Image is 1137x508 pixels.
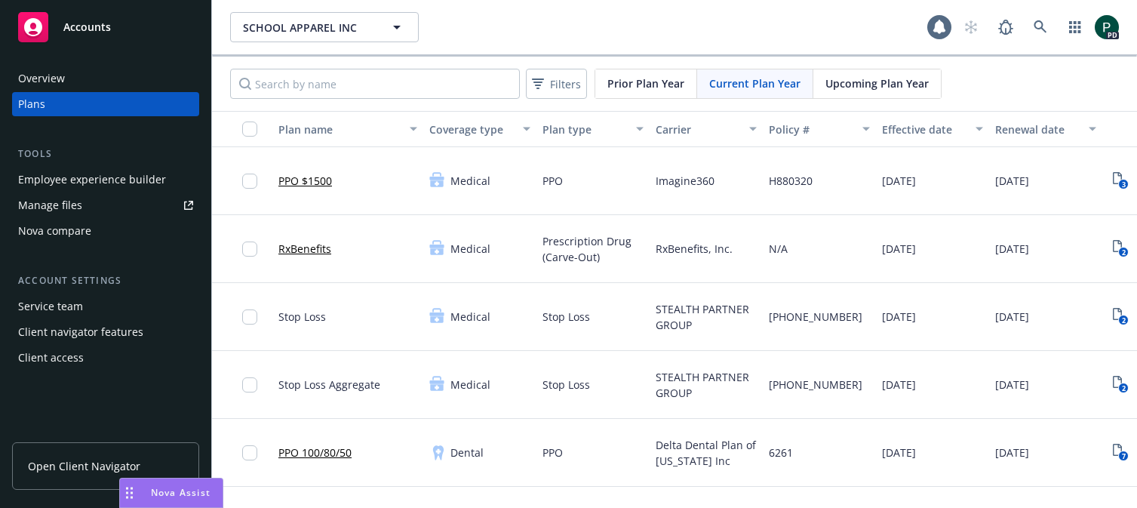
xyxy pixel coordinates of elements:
a: PPO 100/80/50 [278,445,352,460]
button: SCHOOL APPAREL INC [230,12,419,42]
span: [DATE] [995,241,1029,257]
input: Toggle Row Selected [242,445,257,460]
button: Nova Assist [119,478,223,508]
span: Prescription Drug (Carve-Out) [542,233,644,265]
a: Start snowing [956,12,986,42]
text: 2 [1121,383,1125,393]
img: photo [1095,15,1119,39]
div: Employee experience builder [18,168,166,192]
a: View Plan Documents [1108,373,1132,397]
a: Accounts [12,6,199,48]
a: Manage files [12,193,199,217]
a: View Plan Documents [1108,305,1132,329]
div: Carrier [656,122,740,137]
div: Manage files [18,193,82,217]
span: Stop Loss [542,309,590,325]
button: Effective date [876,111,989,147]
span: 6261 [769,445,793,460]
span: Stop Loss Aggregate [278,377,380,393]
button: Renewal date [989,111,1102,147]
a: Report a Bug [991,12,1021,42]
div: Renewal date [995,122,1080,137]
span: PPO [542,445,563,460]
a: Service team [12,294,199,319]
a: View Plan Documents [1108,169,1132,193]
div: Effective date [882,122,966,137]
span: [DATE] [995,445,1029,460]
input: Toggle Row Selected [242,309,257,325]
a: Client access [12,346,199,370]
input: Toggle Row Selected [242,377,257,393]
span: STEALTH PARTNER GROUP [656,369,757,401]
div: Client navigator features [18,320,143,344]
span: Imagine360 [656,173,714,189]
span: SCHOOL APPAREL INC [243,20,373,35]
span: [DATE] [882,173,916,189]
a: Client navigator features [12,320,199,344]
span: [DATE] [995,377,1029,393]
div: Drag to move [120,479,139,507]
div: Plan name [278,122,401,137]
span: STEALTH PARTNER GROUP [656,301,757,333]
text: 2 [1121,248,1125,257]
span: Stop Loss [542,377,590,393]
input: Search by name [230,69,520,99]
div: Overview [18,66,65,91]
a: Search [1025,12,1056,42]
text: 3 [1121,180,1125,189]
span: Accounts [63,21,111,33]
span: [DATE] [882,309,916,325]
button: Plan type [536,111,650,147]
input: Toggle Row Selected [242,242,257,257]
div: Plans [18,92,45,116]
span: PPO [542,173,563,189]
span: [DATE] [995,309,1029,325]
span: Medical [450,173,490,189]
div: Policy # [769,122,853,137]
div: Service team [18,294,83,319]
span: Current Plan Year [709,75,801,91]
span: Medical [450,377,490,393]
div: Coverage type [429,122,514,137]
div: Plan type [542,122,627,137]
text: 7 [1121,451,1125,461]
a: Nova compare [12,219,199,243]
span: [PHONE_NUMBER] [769,309,862,325]
a: PPO $1500 [278,173,332,189]
span: Stop Loss [278,309,326,325]
input: Select all [242,122,257,137]
span: Medical [450,241,490,257]
span: RxBenefits, Inc. [656,241,733,257]
span: Medical [450,309,490,325]
span: [DATE] [882,445,916,460]
span: H880320 [769,173,813,189]
span: Upcoming Plan Year [825,75,929,91]
input: Toggle Row Selected [242,174,257,189]
span: Filters [550,76,581,92]
a: Plans [12,92,199,116]
div: Client access [18,346,84,370]
button: Filters [526,69,587,99]
button: Carrier [650,111,763,147]
a: View Plan Documents [1108,441,1132,465]
span: [DATE] [995,173,1029,189]
a: Switch app [1060,12,1090,42]
button: Plan name [272,111,423,147]
span: N/A [769,241,788,257]
span: [DATE] [882,377,916,393]
button: Policy # [763,111,876,147]
a: Employee experience builder [12,168,199,192]
span: Open Client Navigator [28,458,140,474]
a: RxBenefits [278,241,331,257]
span: [PHONE_NUMBER] [769,377,862,393]
span: Filters [529,73,584,95]
a: Overview [12,66,199,91]
span: Nova Assist [151,486,210,499]
div: Account settings [12,273,199,288]
button: Coverage type [423,111,536,147]
span: Prior Plan Year [607,75,684,91]
text: 2 [1121,316,1125,325]
span: Dental [450,445,484,460]
div: Tools [12,146,199,162]
div: Nova compare [18,219,91,243]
